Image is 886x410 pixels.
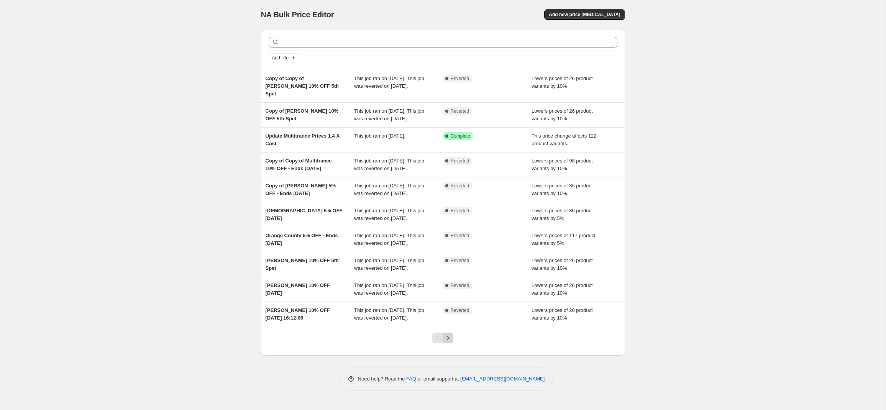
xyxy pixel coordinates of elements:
[272,55,290,61] span: Add filter
[354,183,424,196] span: This job ran on [DATE]. This job was reverted on [DATE].
[532,183,593,196] span: Lowers prices of 35 product variants by 10%
[451,158,469,164] span: Reverted
[266,183,336,196] span: Copy of [PERSON_NAME] 5% OFF - Ends [DATE]
[354,233,424,246] span: This job ran on [DATE]. This job was reverted on [DATE].
[416,376,460,382] span: or email support at
[532,158,593,171] span: Lowers prices of 98 product variants by 10%
[354,75,424,89] span: This job ran on [DATE]. This job was reverted on [DATE].
[406,376,416,382] a: FAQ
[532,307,593,321] span: Lowers prices of 20 product variants by 10%
[549,11,620,18] span: Add new price [MEDICAL_DATA]
[451,183,469,189] span: Reverted
[451,257,469,264] span: Reverted
[460,376,545,382] a: [EMAIL_ADDRESS][DOMAIN_NAME]
[266,158,332,171] span: Copy of Copy of Multitrance 10% OFF - Ends [DATE]
[354,208,424,221] span: This job ran on [DATE]. This job was reverted on [DATE].
[266,75,339,97] span: Copy of Copy of [PERSON_NAME] 10% OFF 5th Spet
[532,75,593,89] span: Lowers prices of 26 product variants by 10%
[354,158,424,171] span: This job ran on [DATE]. This job was reverted on [DATE].
[266,257,339,271] span: [PERSON_NAME] 10% OFF 5th Spet
[261,10,334,19] span: NA Bulk Price Editor
[443,333,453,343] button: Next
[532,282,593,296] span: Lowers prices of 26 product variants by 10%
[266,307,330,321] span: [PERSON_NAME] 10% OFF [DATE] 16:12:06
[266,282,330,296] span: [PERSON_NAME] 10% OFF [DATE]
[544,9,625,20] button: Add new price [MEDICAL_DATA]
[358,376,407,382] span: Need help? Read the
[354,257,424,271] span: This job ran on [DATE]. This job was reverted on [DATE].
[354,108,424,121] span: This job ran on [DATE]. This job was reverted on [DATE].
[354,282,424,296] span: This job ran on [DATE]. This job was reverted on [DATE].
[432,333,453,343] nav: Pagination
[354,307,424,321] span: This job ran on [DATE]. This job was reverted on [DATE].
[269,53,299,62] button: Add filter
[451,282,469,289] span: Reverted
[532,233,596,246] span: Lowers prices of 117 product variants by 5%
[266,108,339,121] span: Copy of [PERSON_NAME] 10% OFF 5th Spet
[532,133,597,146] span: This price change affects 122 product variants.
[532,208,593,221] span: Lowers prices of 36 product variants by 5%
[266,233,338,246] span: Orange County 5% OFF - Ends [DATE]
[532,257,593,271] span: Lowers prices of 26 product variants by 10%
[451,133,470,139] span: Complete
[451,208,469,214] span: Reverted
[266,133,340,146] span: Update Multitrance Prices 1.4 X Cost
[532,108,593,121] span: Lowers prices of 26 product variants by 10%
[354,133,405,139] span: This job ran on [DATE].
[451,307,469,313] span: Reverted
[451,233,469,239] span: Reverted
[451,108,469,114] span: Reverted
[451,75,469,82] span: Reverted
[266,208,343,221] span: [DEMOGRAPHIC_DATA] 5% OFF [DATE]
